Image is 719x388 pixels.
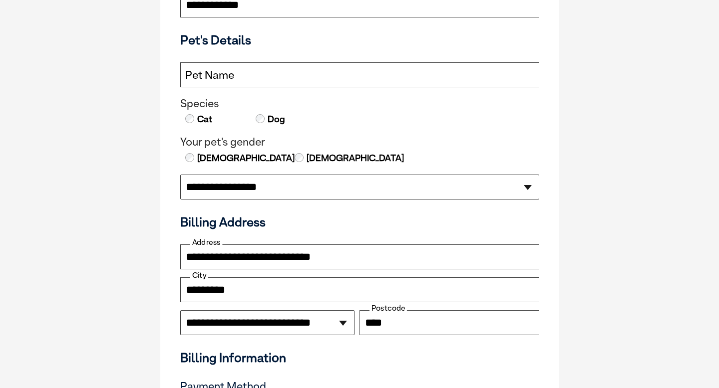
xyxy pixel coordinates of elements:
legend: Species [180,97,539,110]
label: City [190,271,208,280]
legend: Your pet's gender [180,136,539,149]
h3: Billing Address [180,214,539,229]
label: Address [190,238,222,247]
label: Cat [196,113,212,126]
label: Dog [267,113,285,126]
label: [DEMOGRAPHIC_DATA] [196,152,295,165]
h3: Pet's Details [176,32,543,47]
label: [DEMOGRAPHIC_DATA] [306,152,404,165]
label: Postcode [369,304,407,313]
h3: Billing Information [180,350,539,365]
